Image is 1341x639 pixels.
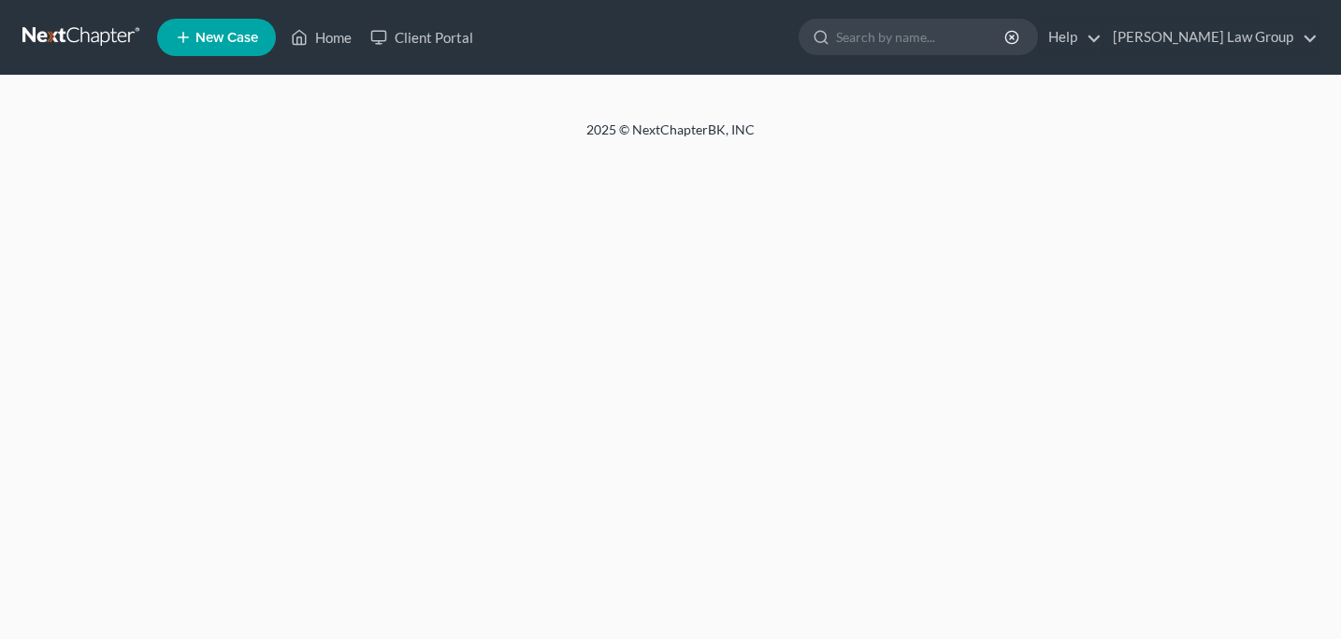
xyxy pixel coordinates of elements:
a: Client Portal [361,21,483,54]
a: Home [281,21,361,54]
span: New Case [195,31,258,45]
input: Search by name... [836,20,1007,54]
a: [PERSON_NAME] Law Group [1103,21,1318,54]
div: 2025 © NextChapterBK, INC [137,121,1204,154]
a: Help [1039,21,1102,54]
